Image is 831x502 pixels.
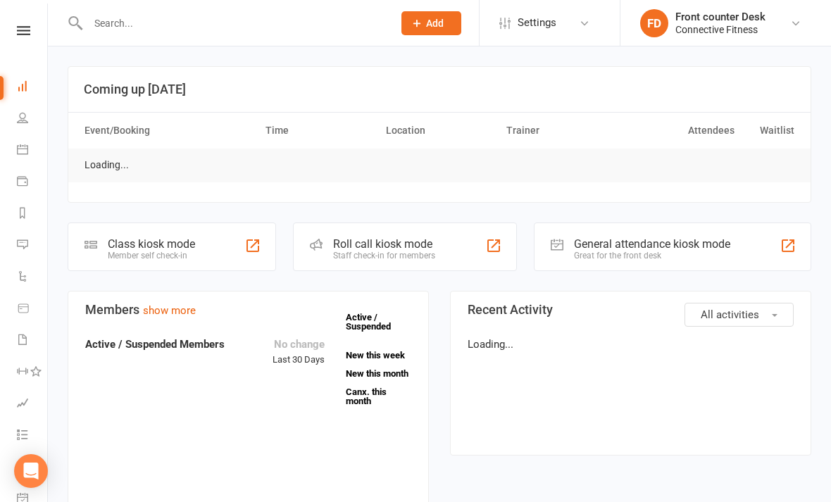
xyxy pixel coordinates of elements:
button: All activities [685,303,794,327]
td: Loading... [78,149,135,182]
div: Staff check-in for members [333,251,435,261]
div: Member self check-in [108,251,195,261]
div: Roll call kiosk mode [333,237,435,251]
button: Add [401,11,461,35]
div: No change [273,336,325,353]
a: Reports [17,199,49,230]
div: Front counter Desk [675,11,766,23]
a: Assessments [17,389,49,420]
a: What's New [17,452,49,484]
div: Last 30 Days [273,336,325,368]
a: Dashboard [17,72,49,103]
div: Connective Fitness [675,23,766,36]
span: Add [426,18,444,29]
div: Open Intercom Messenger [14,454,48,488]
strong: Active / Suspended Members [85,338,225,351]
div: Great for the front desk [574,251,730,261]
span: Settings [518,7,556,39]
a: Canx. this month [346,387,411,406]
h3: Recent Activity [468,303,794,317]
div: General attendance kiosk mode [574,237,730,251]
a: Active / Suspended [339,302,401,341]
th: Time [259,113,380,149]
input: Search... [84,13,383,33]
a: Payments [17,167,49,199]
span: All activities [701,308,759,321]
th: Attendees [620,113,741,149]
a: New this month [346,369,411,378]
a: New this week [346,351,411,360]
th: Event/Booking [78,113,259,149]
h3: Members [85,303,411,317]
a: Calendar [17,135,49,167]
p: Loading... [468,336,794,353]
th: Trainer [500,113,620,149]
div: FD [640,9,668,37]
th: Location [380,113,500,149]
a: Product Sales [17,294,49,325]
h3: Coming up [DATE] [84,82,795,96]
a: People [17,103,49,135]
div: Class kiosk mode [108,237,195,251]
th: Waitlist [741,113,801,149]
a: show more [143,304,196,317]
